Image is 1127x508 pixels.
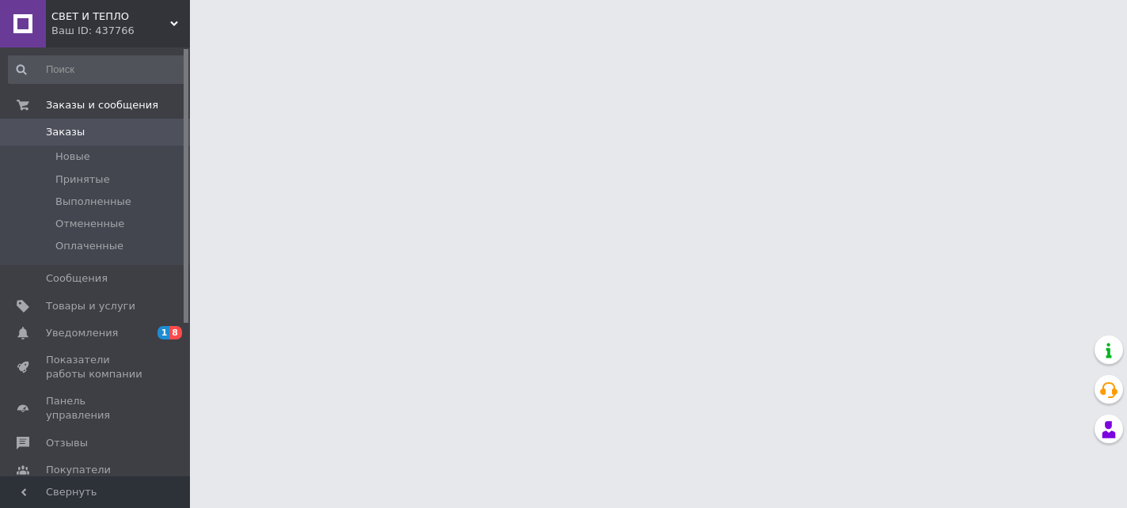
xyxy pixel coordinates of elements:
span: Панель управления [46,394,146,423]
span: Отмененные [55,217,124,231]
span: Новые [55,150,90,164]
span: Отзывы [46,436,88,450]
input: Поиск [8,55,187,84]
span: Выполненные [55,195,131,209]
span: Товары и услуги [46,299,135,313]
span: СВЕТ И ТЕПЛО [51,9,170,24]
div: Ваш ID: 437766 [51,24,190,38]
span: Заказы [46,125,85,139]
span: Принятые [55,172,110,187]
span: Показатели работы компании [46,353,146,381]
span: Заказы и сообщения [46,98,158,112]
span: 8 [169,326,182,339]
span: Сообщения [46,271,108,286]
span: 1 [157,326,170,339]
span: Покупатели [46,463,111,477]
span: Уведомления [46,326,118,340]
span: Оплаченные [55,239,123,253]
